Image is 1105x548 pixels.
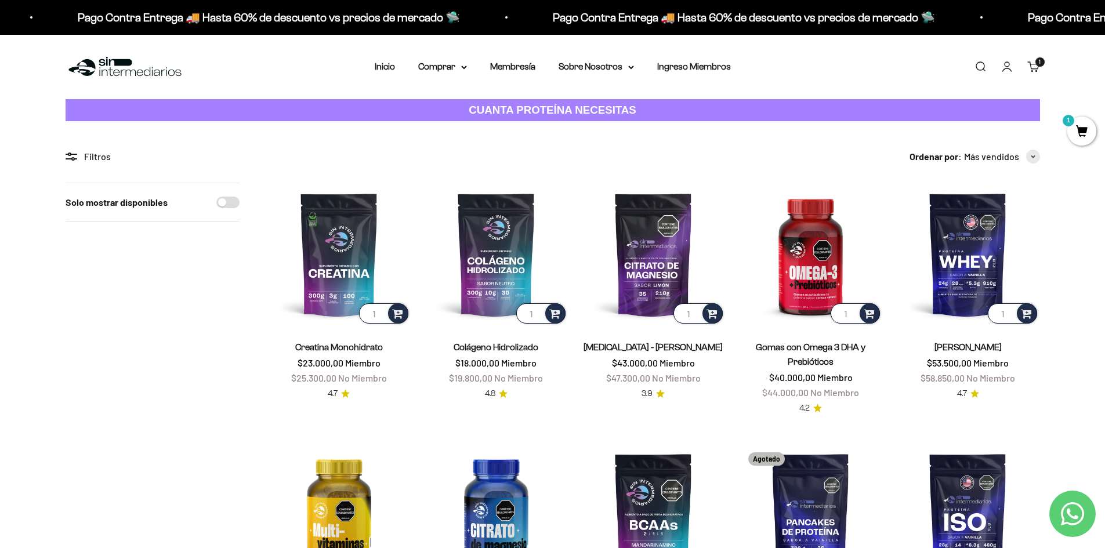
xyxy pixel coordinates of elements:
span: $25.300,00 [291,372,336,383]
span: $47.300,00 [606,372,650,383]
span: Miembro [501,357,537,368]
span: $43.000,00 [612,357,658,368]
a: Inicio [375,61,395,71]
a: 4.74.7 de 5.0 estrellas [957,387,979,400]
span: 4.7 [328,387,338,400]
mark: 1 [1061,114,1075,128]
span: 4.2 [799,402,810,415]
a: CUANTA PROTEÍNA NECESITAS [66,99,1040,122]
strong: CUANTA PROTEÍNA NECESITAS [469,104,636,116]
a: Colágeno Hidrolizado [454,342,538,352]
a: 4.24.2 de 5.0 estrellas [799,402,822,415]
label: Solo mostrar disponibles [66,195,168,210]
span: $19.800,00 [449,372,492,383]
span: $44.000,00 [762,387,809,398]
span: Miembro [973,357,1009,368]
span: No Miembro [966,372,1015,383]
span: $58.850,00 [921,372,965,383]
a: [PERSON_NAME] [934,342,1002,352]
button: Más vendidos [964,149,1040,164]
span: $18.000,00 [455,357,499,368]
span: Ordenar por: [910,149,962,164]
span: 1 [1039,59,1041,65]
a: Ingreso Miembros [657,61,731,71]
span: $23.000,00 [298,357,343,368]
span: Miembro [345,357,381,368]
span: $53.500,00 [927,357,972,368]
p: Pago Contra Entrega 🚚 Hasta 60% de descuento vs precios de mercado 🛸 [63,8,445,27]
div: Filtros [66,149,240,164]
a: Gomas con Omega 3 DHA y Prebióticos [756,342,865,366]
span: $40.000,00 [769,372,816,383]
span: No Miembro [810,387,859,398]
a: Creatina Monohidrato [295,342,383,352]
summary: Sobre Nosotros [559,59,634,74]
a: 1 [1067,126,1096,139]
span: No Miembro [338,372,387,383]
span: 4.8 [485,387,495,400]
span: No Miembro [494,372,543,383]
span: Miembro [817,372,853,383]
span: 4.7 [957,387,967,400]
a: 3.93.9 de 5.0 estrellas [642,387,665,400]
a: Membresía [490,61,535,71]
span: Más vendidos [964,149,1019,164]
span: 3.9 [642,387,653,400]
summary: Comprar [418,59,467,74]
span: No Miembro [652,372,701,383]
p: Pago Contra Entrega 🚚 Hasta 60% de descuento vs precios de mercado 🛸 [538,8,920,27]
a: [MEDICAL_DATA] - [PERSON_NAME] [584,342,723,352]
a: 4.84.8 de 5.0 estrellas [485,387,508,400]
a: 4.74.7 de 5.0 estrellas [328,387,350,400]
span: Miembro [660,357,695,368]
